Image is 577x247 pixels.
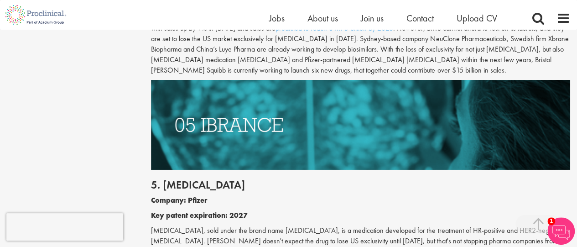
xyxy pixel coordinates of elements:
iframe: reCAPTCHA [6,213,123,241]
a: Upload CV [457,12,497,24]
a: Jobs [269,12,285,24]
a: Join us [361,12,384,24]
img: Chatbot [547,217,575,245]
a: Contact [406,12,434,24]
b: Company: Pfizer [151,195,208,205]
h2: 5. [MEDICAL_DATA] [151,179,570,191]
img: Drugs with patents due to expire Ibrance [151,80,570,170]
a: About us [307,12,338,24]
span: 1 [547,217,555,225]
b: Key patent expiration: 2027 [151,210,248,220]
